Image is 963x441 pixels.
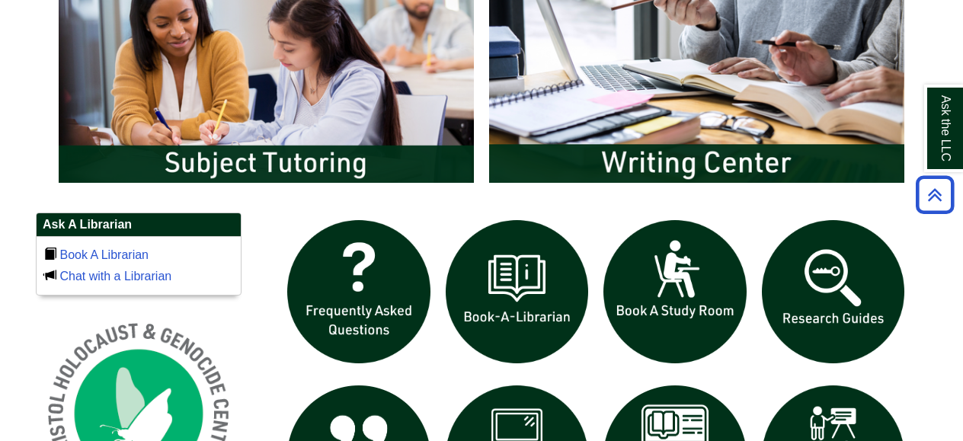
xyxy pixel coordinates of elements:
[37,213,241,237] h2: Ask A Librarian
[280,213,438,371] img: frequently asked questions
[910,184,959,205] a: Back to Top
[596,213,754,371] img: book a study room icon links to book a study room web page
[438,213,597,371] img: Book a Librarian icon links to book a librarian web page
[754,213,913,371] img: Research Guides icon links to research guides web page
[59,248,149,261] a: Book A Librarian
[59,270,171,283] a: Chat with a Librarian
